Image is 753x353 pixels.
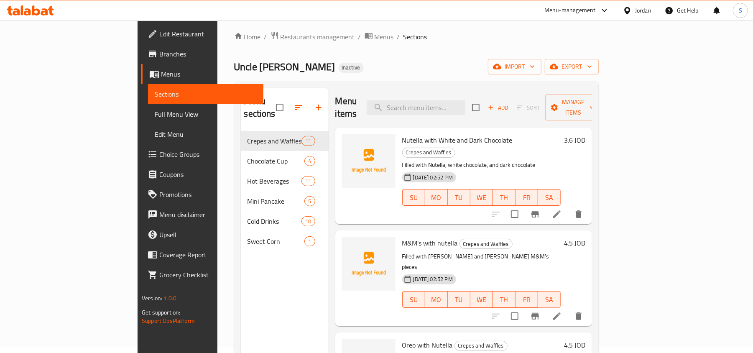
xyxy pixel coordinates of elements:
[375,32,394,42] span: Menus
[538,189,561,206] button: SA
[248,216,302,226] span: Cold Drinks
[358,32,361,42] li: /
[467,99,485,116] span: Select section
[301,136,315,146] div: items
[402,134,513,146] span: Nutella with White and Dark Chocolate
[163,293,176,304] span: 1.0.0
[342,134,396,188] img: Nutella with White and Dark Chocolate
[470,291,493,308] button: WE
[241,191,329,211] div: Mini Pancake5
[516,291,538,308] button: FR
[234,57,335,76] span: Uncle [PERSON_NAME]
[141,144,263,164] a: Choice Groups
[403,148,455,157] span: Crepes and Waffles
[485,101,511,114] button: Add
[402,160,561,170] p: Filled with Nutella, white chocolate, and dark chocolate
[519,192,535,204] span: FR
[495,61,535,72] span: import
[159,189,257,200] span: Promotions
[271,31,355,42] a: Restaurants management
[141,164,263,184] a: Coupons
[410,275,456,283] span: [DATE] 02:52 PM
[551,61,592,72] span: export
[248,236,305,246] span: Sweet Corn
[496,192,512,204] span: TH
[159,230,257,240] span: Upsell
[474,294,490,306] span: WE
[248,136,302,146] span: Crepes and Waffles
[525,204,545,224] button: Branch-specific-item
[402,251,561,272] p: Filled with [PERSON_NAME] and [PERSON_NAME] M&M's pieces
[305,238,314,246] span: 1
[367,100,465,115] input: search
[155,129,257,139] span: Edit Menu
[309,97,329,118] button: Add section
[141,44,263,64] a: Branches
[448,291,470,308] button: TU
[488,59,541,74] button: import
[402,339,453,351] span: Oreo with Nutella
[304,156,315,166] div: items
[429,192,444,204] span: MO
[493,189,516,206] button: TH
[141,205,263,225] a: Menu disclaimer
[155,89,257,99] span: Sections
[451,294,467,306] span: TU
[161,69,257,79] span: Menus
[451,192,467,204] span: TU
[425,189,448,206] button: MO
[454,341,508,351] div: Crepes and Waffles
[519,294,535,306] span: FR
[148,104,263,124] a: Full Menu View
[545,59,599,74] button: export
[739,6,742,15] span: S
[248,196,305,206] span: Mini Pancake
[155,109,257,119] span: Full Menu View
[544,5,596,15] div: Menu-management
[305,157,314,165] span: 4
[141,184,263,205] a: Promotions
[635,6,651,15] div: Jordan
[301,216,315,226] div: items
[552,311,562,321] a: Edit menu item
[302,177,314,185] span: 11
[148,84,263,104] a: Sections
[459,239,513,249] div: Crepes and Waffles
[159,49,257,59] span: Branches
[281,32,355,42] span: Restaurants management
[425,291,448,308] button: MO
[402,189,425,206] button: SU
[564,134,585,146] h6: 3.6 JOD
[365,31,394,42] a: Menus
[159,210,257,220] span: Menu disclaimer
[455,341,507,350] span: Crepes and Waffles
[264,32,267,42] li: /
[304,236,315,246] div: items
[552,209,562,219] a: Edit menu item
[339,64,364,71] span: Inactive
[569,204,589,224] button: delete
[271,99,288,116] span: Select all sections
[248,176,302,186] div: Hot Beverages
[564,237,585,249] h6: 4.5 JOD
[302,217,314,225] span: 10
[511,101,545,114] span: Select section first
[241,131,329,151] div: Crepes and Waffles11
[538,291,561,308] button: SA
[569,306,589,326] button: delete
[403,32,427,42] span: Sections
[429,294,444,306] span: MO
[159,149,257,159] span: Choice Groups
[496,294,512,306] span: TH
[406,192,422,204] span: SU
[248,156,305,166] div: Chocolate Cup
[142,293,162,304] span: Version:
[142,315,195,326] a: Support.OpsPlatform
[397,32,400,42] li: /
[448,189,470,206] button: TU
[234,31,599,42] nav: breadcrumb
[335,95,357,120] h2: Menu items
[541,294,557,306] span: SA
